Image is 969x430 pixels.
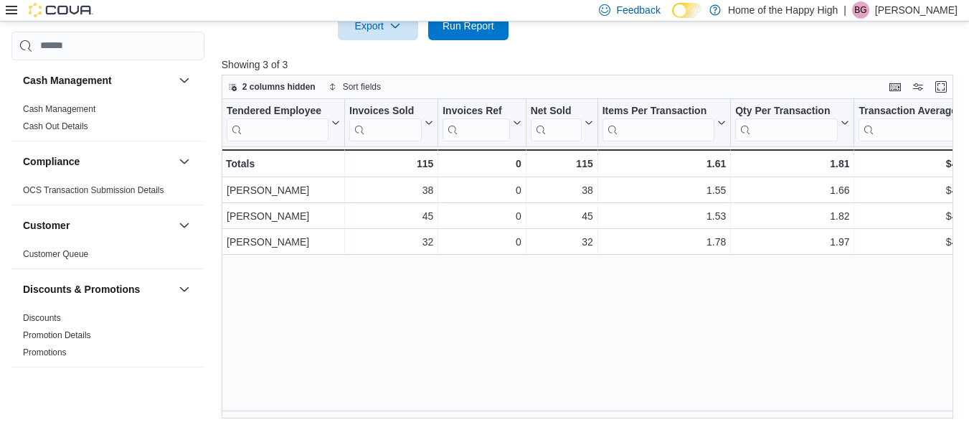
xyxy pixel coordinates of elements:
span: Cash Management [23,103,95,115]
p: [PERSON_NAME] [875,1,958,19]
div: Transaction Average [859,105,965,141]
h3: Compliance [23,154,80,169]
div: Invoices Sold [349,105,422,118]
div: Tendered Employee [227,105,328,141]
div: Net Sold [530,105,581,141]
div: Net Sold [530,105,581,118]
div: 45 [349,207,433,225]
div: Tendered Employee [227,105,328,118]
div: Invoices Sold [349,105,422,141]
div: 32 [531,233,593,251]
div: Totals [226,155,340,172]
button: Enter fullscreen [932,78,950,95]
span: Cash Out Details [23,121,88,132]
div: Qty Per Transaction [735,105,838,141]
div: 38 [531,182,593,199]
button: Customer [176,217,193,234]
button: Cash Management [176,72,193,89]
span: Promotion Details [23,329,91,341]
div: 1.97 [735,233,849,251]
span: OCS Transaction Submission Details [23,184,164,196]
a: Customer Queue [23,249,88,259]
div: 115 [530,155,592,172]
button: Items Per Transaction [602,105,726,141]
div: [PERSON_NAME] [227,182,340,199]
button: Compliance [23,154,173,169]
span: Run Report [443,19,494,33]
span: Discounts [23,312,61,324]
button: Cash Management [23,73,173,88]
span: Customer Queue [23,248,88,260]
div: Compliance [11,182,204,205]
span: 2 columns hidden [242,81,316,93]
div: 0 [443,182,521,199]
span: Promotions [23,347,67,358]
div: 45 [531,207,593,225]
span: Export [346,11,410,40]
div: Qty Per Transaction [735,105,838,118]
div: Discounts & Promotions [11,309,204,367]
div: Invoices Ref [443,105,509,141]
a: Promotions [23,347,67,357]
button: Discounts & Promotions [176,281,193,298]
div: 0 [443,155,521,172]
div: [PERSON_NAME] [227,207,340,225]
span: Sort fields [343,81,381,93]
p: | [843,1,846,19]
a: OCS Transaction Submission Details [23,185,164,195]
img: Cova [29,3,93,17]
button: Discounts & Promotions [23,282,173,296]
div: Transaction Average [859,105,965,118]
button: Tendered Employee [227,105,340,141]
div: 1.61 [602,155,726,172]
div: 1.81 [735,155,849,172]
button: Invoices Sold [349,105,433,141]
div: 1.78 [602,233,727,251]
div: Bryton Garstin [852,1,869,19]
a: Discounts [23,313,61,323]
h3: Finance [23,380,61,395]
div: 1.53 [602,207,727,225]
div: 32 [349,233,433,251]
h3: Discounts & Promotions [23,282,140,296]
div: 115 [349,155,433,172]
h3: Customer [23,218,70,233]
button: Run Report [428,11,509,40]
div: Invoices Ref [443,105,509,118]
div: Items Per Transaction [602,105,714,118]
div: 1.66 [735,182,849,199]
button: Keyboard shortcuts [887,78,904,95]
button: Compliance [176,153,193,170]
button: Finance [23,380,173,395]
p: Showing 3 of 3 [222,57,961,72]
a: Cash Out Details [23,121,88,131]
div: 1.55 [602,182,727,199]
button: Display options [909,78,927,95]
p: Home of the Happy High [728,1,838,19]
div: Customer [11,246,204,268]
div: Cash Management [11,101,204,141]
button: 2 columns hidden [222,78,321,95]
button: Sort fields [323,78,387,95]
div: 0 [443,233,521,251]
div: 1.82 [735,207,849,225]
span: Feedback [616,3,660,17]
h3: Cash Management [23,73,112,88]
button: Qty Per Transaction [735,105,849,141]
button: Customer [23,218,173,233]
span: BG [854,1,866,19]
div: 0 [443,207,521,225]
input: Dark Mode [672,3,702,18]
div: 38 [349,182,433,199]
button: Finance [176,379,193,396]
button: Invoices Ref [443,105,521,141]
div: Items Per Transaction [602,105,714,141]
button: Export [338,11,418,40]
a: Cash Management [23,104,95,114]
div: [PERSON_NAME] [227,233,340,251]
span: Dark Mode [672,18,673,19]
button: Net Sold [530,105,592,141]
a: Promotion Details [23,330,91,340]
